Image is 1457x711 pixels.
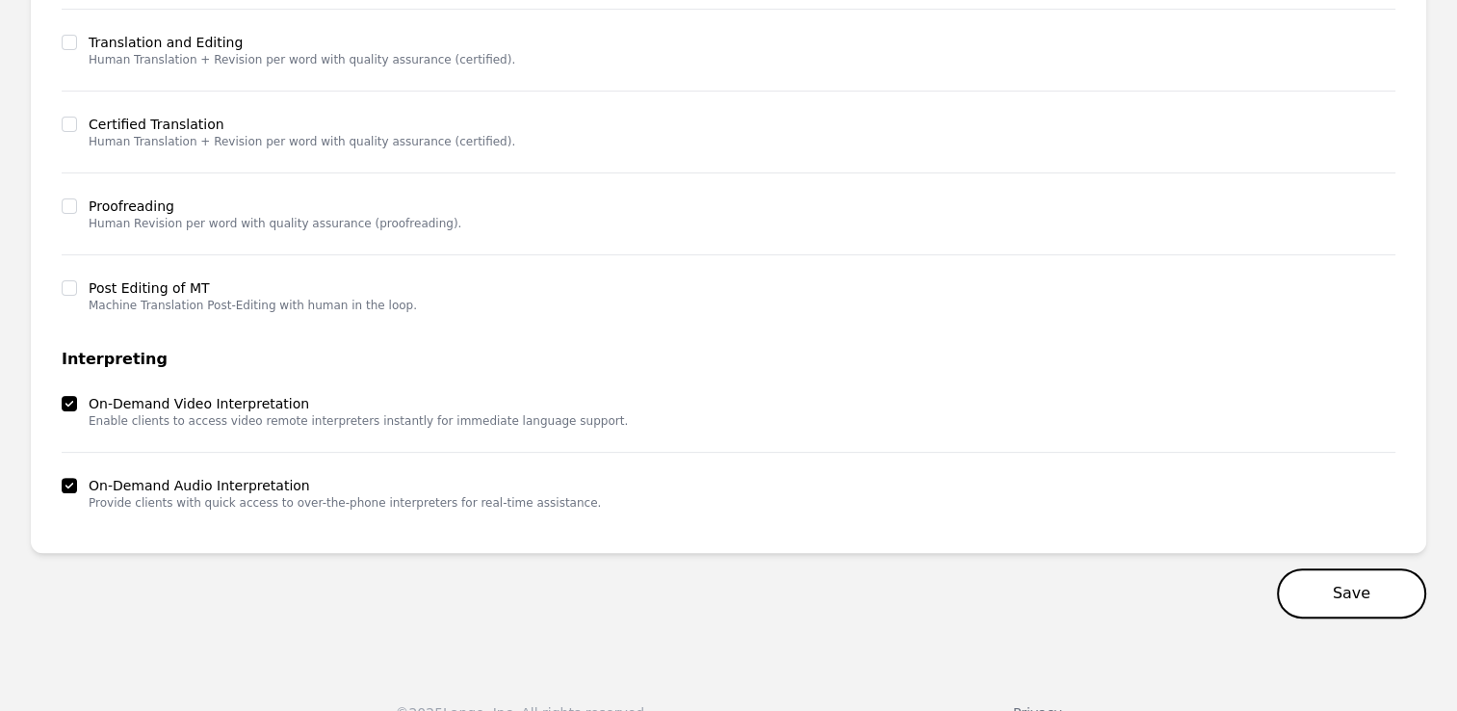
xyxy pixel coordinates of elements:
[89,298,417,313] p: Machine Translation Post-Editing with human in the loop.
[89,33,515,52] label: Translation and Editing
[89,115,515,134] label: Certified Translation
[1277,568,1426,619] button: Save
[62,348,1395,371] h3: Interpreting
[89,394,628,413] label: On-Demand Video Interpretation
[89,216,461,231] p: Human Revision per word with quality assurance (proofreading).
[89,278,417,298] label: Post Editing of MT
[89,197,461,216] label: Proofreading
[89,134,515,149] p: Human Translation + Revision per word with quality assurance (certified).
[89,413,628,429] p: Enable clients to access video remote interpreters instantly for immediate language support.
[89,495,601,511] p: Provide clients with quick access to over-the-phone interpreters for real-time assistance.
[89,476,601,495] label: On-Demand Audio Interpretation
[89,52,515,67] p: Human Translation + Revision per word with quality assurance (certified).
